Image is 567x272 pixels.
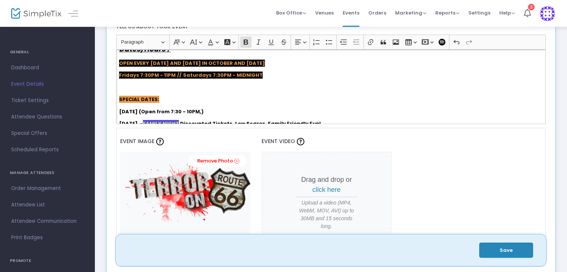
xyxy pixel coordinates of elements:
button: Paragraph [118,37,168,48]
span: Attendee List [11,200,84,210]
span: Order Management [11,184,84,193]
strong: OPEN EVERY [DATE] AND [DATE] IN OCTOBER AND [DATE] [119,60,265,67]
strong: FAMILY NIGHT [143,120,179,127]
p: Drag and drop or [296,175,358,195]
span: Reports [435,9,459,16]
span: Attendee Questions [11,112,84,122]
span: Upload a video (MP4, WebM, MOV, AVI) up to 30MB and 15 seconds long. [296,199,358,230]
span: Help [499,9,515,16]
span: Venues [315,3,334,22]
span: Event Details [11,79,84,89]
span: Box Office [276,9,306,16]
strong: Fridays 7:30PM - 11PM [119,72,176,79]
strong: [DATE] - [119,120,143,127]
span: Scheduled Reports [11,145,84,155]
span: Events [343,3,359,22]
div: Rich Text Editor, main [116,50,546,124]
button: Save [479,243,533,258]
strong: Discounted Tickets, Low Scares, Family Friendly Fun! [180,120,321,127]
div: Editor toolbar [116,35,546,50]
strong: // [177,72,182,79]
span: Event Video [262,137,295,145]
strong: Saturdays 7:30PM - MIDNIGHT [183,72,263,79]
img: question-mark [297,138,304,145]
span: Orders [368,3,386,22]
div: 3 [528,4,535,10]
h4: GENERAL [10,45,85,60]
strong: SPECIAL DATES: [119,96,159,103]
span: Marketing [395,9,426,16]
strong: [DATE] (Open from 7:30 - 10PM,) [119,108,204,115]
span: click here [313,186,341,193]
h4: MANAGE ATTENDEES [10,165,85,180]
a: Remove Photo [188,155,247,167]
span: Ticket Settings [11,96,84,105]
label: Tell us about your event [112,19,550,35]
span: Print Badges [11,233,84,243]
span: Paragraph [121,38,160,47]
h4: PROMOTE [10,253,85,268]
span: Event Image [120,137,154,145]
span: Attendee Communication [11,216,84,226]
span: Dashboard [11,63,84,73]
span: Settings [468,3,490,22]
img: question-mark [156,138,164,145]
span: Special Offers [11,129,84,138]
img: 638901877099923426terror-logovic.png [120,152,250,234]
